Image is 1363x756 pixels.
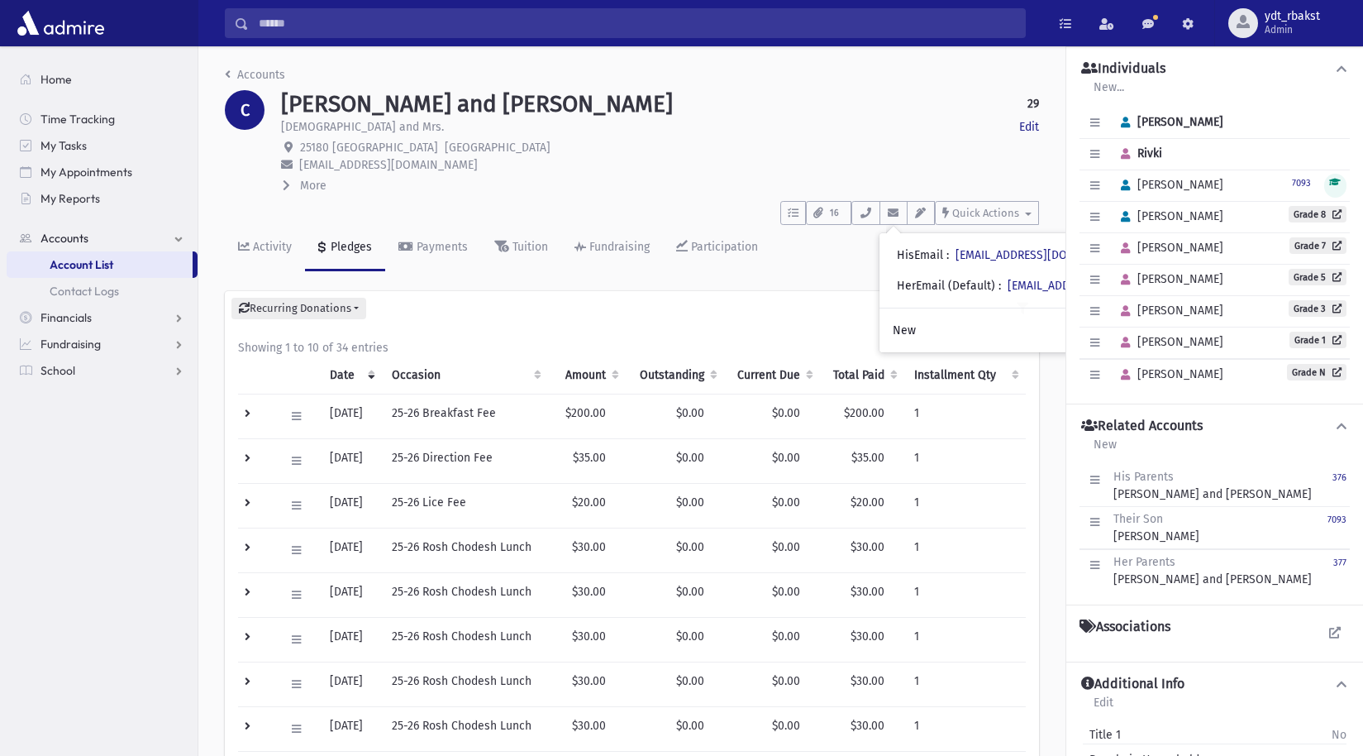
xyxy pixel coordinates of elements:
[445,141,550,155] span: [GEOGRAPHIC_DATA]
[1287,364,1346,380] a: Grade N
[320,528,382,572] td: [DATE]
[7,66,198,93] a: Home
[548,438,627,483] td: $35.00
[851,585,884,599] span: $30.00
[1113,553,1312,588] div: [PERSON_NAME] and [PERSON_NAME]
[904,356,1026,395] th: Installment Qty: activate to sort column ascending
[382,572,548,617] td: 25-26 Rosh Chodesh Lunch
[225,66,285,90] nav: breadcrumb
[413,240,468,254] div: Payments
[1113,241,1223,255] span: [PERSON_NAME]
[1289,237,1346,254] a: Grade 7
[1327,510,1346,545] a: 7093
[676,406,704,420] span: $0.00
[1289,269,1346,285] a: Grade 5
[1081,676,1184,693] h4: Additional Info
[50,284,119,299] span: Contact Logs
[13,7,108,40] img: AdmirePro
[548,394,627,438] td: $200.00
[7,225,198,251] a: Accounts
[1113,115,1223,129] span: [PERSON_NAME]
[382,706,548,751] td: 25-26 Rosh Chodesh Lunch
[281,177,328,194] button: More
[1113,468,1312,503] div: [PERSON_NAME] and [PERSON_NAME]
[1019,118,1039,136] a: Edit
[998,279,1001,293] span: :
[676,629,704,644] span: $0.00
[41,138,87,153] span: My Tasks
[320,662,382,706] td: [DATE]
[41,112,115,127] span: Time Tracking
[1113,512,1163,526] span: Their Son
[1093,435,1118,465] a: New
[904,394,1026,438] td: 1
[1289,206,1346,222] a: Grade 8
[1265,23,1320,36] span: Admin
[724,356,821,395] th: Current Due: activate to sort column ascending
[626,356,724,395] th: Outstanding: activate to sort column ascending
[1093,78,1125,108] a: New...
[904,438,1026,483] td: 1
[1113,470,1174,484] span: His Parents
[382,394,548,438] td: 25-26 Breakfast Fee
[281,118,444,136] p: [DEMOGRAPHIC_DATA] and Mrs.
[7,331,198,357] a: Fundraising
[688,240,758,254] div: Participation
[1079,418,1350,435] button: Related Accounts
[382,438,548,483] td: 25-26 Direction Fee
[300,141,438,155] span: 25180 [GEOGRAPHIC_DATA]
[1113,178,1223,192] span: [PERSON_NAME]
[772,629,800,644] span: $0.00
[238,339,1026,356] div: Showing 1 to 10 of 34 entries
[1113,146,1162,160] span: Rivki
[382,662,548,706] td: 25-26 Rosh Chodesh Lunch
[548,483,627,528] td: $20.00
[772,719,800,733] span: $0.00
[851,629,884,644] span: $30.00
[41,337,101,352] span: Fundraising
[41,363,75,378] span: School
[382,356,548,395] th: Occasion : activate to sort column ascending
[772,585,800,599] span: $0.00
[548,662,627,706] td: $30.00
[300,179,326,193] span: More
[904,617,1026,662] td: 1
[382,528,548,572] td: 25-26 Rosh Chodesh Lunch
[7,132,198,159] a: My Tasks
[676,540,704,554] span: $0.00
[676,674,704,688] span: $0.00
[851,451,884,465] span: $35.00
[327,240,372,254] div: Pledges
[481,225,561,271] a: Tuition
[548,572,627,617] td: $30.00
[7,304,198,331] a: Financials
[904,572,1026,617] td: 1
[548,356,627,395] th: Amount: activate to sort column ascending
[1292,178,1311,189] small: 7093
[1292,175,1311,189] a: 7093
[50,257,113,272] span: Account List
[676,585,704,599] span: $0.00
[231,298,366,319] button: Recurring Donations
[676,719,704,733] span: $0.00
[1289,332,1346,348] a: Grade 1
[772,495,800,510] span: $0.00
[509,240,548,254] div: Tuition
[7,159,198,185] a: My Appointments
[676,495,704,510] span: $0.00
[820,356,904,395] th: Total Paid: activate to sort column ascending
[946,248,949,262] span: :
[879,315,1199,346] a: New
[663,225,771,271] a: Participation
[851,674,884,688] span: $30.00
[1113,272,1223,286] span: [PERSON_NAME]
[7,357,198,384] a: School
[1332,472,1346,483] small: 376
[385,225,481,271] a: Payments
[7,106,198,132] a: Time Tracking
[904,662,1026,706] td: 1
[225,90,264,130] div: C
[806,201,851,225] button: 16
[299,158,478,172] span: [EMAIL_ADDRESS][DOMAIN_NAME]
[41,72,72,87] span: Home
